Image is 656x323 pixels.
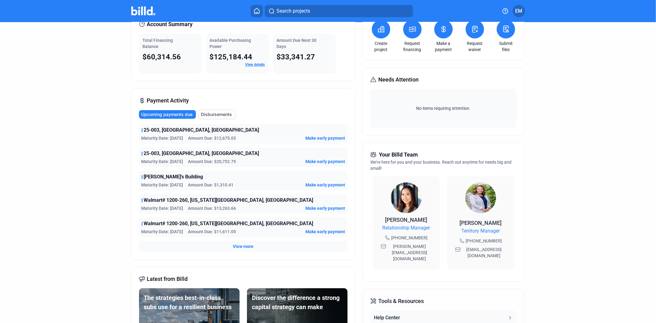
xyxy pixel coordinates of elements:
button: Make early payment [305,135,345,141]
span: Maturity Date: [DATE] [141,229,183,235]
span: Territory Manager [462,227,500,235]
button: Make early payment [305,205,345,211]
img: Territory Manager [465,182,496,213]
button: Make early payment [305,158,345,165]
button: Disbursements [198,110,236,119]
span: [PHONE_NUMBER] [391,235,427,241]
button: Make early payment [305,229,345,235]
span: Latest from Billd [147,275,188,283]
span: Upcoming payments due [141,111,193,118]
span: Needs Attention [378,75,419,84]
span: Amount Due: $13,263.66 [188,205,236,211]
span: Relationship Manager [383,224,430,232]
span: No items requiring attention. [373,105,514,111]
span: Account Summary [147,20,193,29]
span: Amount Due: $11,611.05 [188,229,236,235]
a: Request financing [402,40,423,53]
span: Disbursements [201,111,232,118]
a: Request waiver [464,40,486,53]
span: Maturity Date: [DATE] [141,135,183,141]
span: 25-003, [GEOGRAPHIC_DATA], [GEOGRAPHIC_DATA] [144,126,259,134]
span: Search projects [276,7,310,15]
span: $125,184.44 [210,53,252,61]
span: Your Billd Team [379,150,418,159]
button: EM [513,5,525,17]
span: Total Financing Balance [143,38,173,49]
span: [PERSON_NAME]'s Building [144,173,203,181]
span: EM [515,7,522,15]
span: We're here for you and your business. Reach out anytime for needs big and small! [370,160,511,171]
span: Maturity Date: [DATE] [141,205,183,211]
span: Amount Due Next 30 Days [277,38,317,49]
span: Walmart# 1200-260, [US_STATE][GEOGRAPHIC_DATA], [GEOGRAPHIC_DATA] [144,197,313,204]
a: Create project [370,40,392,53]
span: Maturity Date: [DATE] [141,158,183,165]
a: Make a payment [433,40,454,53]
img: Relationship Manager [391,182,422,213]
span: Amount Due: $12,675.03 [188,135,236,141]
div: Discover the difference a strong capital strategy can make [252,293,343,312]
span: [PERSON_NAME] [385,217,427,223]
span: $60,314.56 [143,53,181,61]
span: Amount Due: $20,752.75 [188,158,236,165]
span: Tools & Resources [378,297,424,305]
span: Maturity Date: [DATE] [141,182,183,188]
span: [EMAIL_ADDRESS][DOMAIN_NAME] [462,246,506,259]
a: View details [245,62,265,67]
span: $33,341.27 [277,53,315,61]
div: Help Center [374,314,400,321]
a: Submit files [495,40,517,53]
span: 25-003, [GEOGRAPHIC_DATA], [GEOGRAPHIC_DATA] [144,150,259,157]
button: Upcoming payments due [139,110,196,119]
img: Billd Company Logo [131,6,156,15]
span: [PERSON_NAME] [460,220,502,226]
button: Search projects [265,5,413,17]
span: Payment Activity [147,96,189,105]
span: Available Purchasing Power [210,38,251,49]
div: The strategies best-in-class subs use for a resilient business [144,293,235,312]
button: Make early payment [305,182,345,188]
span: Walmart# 1200-260, [US_STATE][GEOGRAPHIC_DATA], [GEOGRAPHIC_DATA] [144,220,313,227]
span: [PHONE_NUMBER] [466,238,502,244]
span: [PERSON_NAME][EMAIL_ADDRESS][DOMAIN_NAME] [388,243,432,262]
span: Amount Due: $1,310.41 [188,182,234,188]
button: View more [233,243,253,249]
